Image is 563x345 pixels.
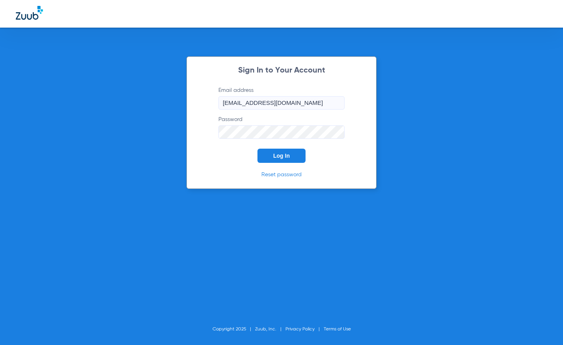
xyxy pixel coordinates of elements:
[285,327,315,332] a: Privacy Policy
[273,153,290,159] span: Log In
[255,325,285,333] li: Zuub, Inc.
[261,172,302,177] a: Reset password
[16,6,43,20] img: Zuub Logo
[524,307,563,345] iframe: Chat Widget
[218,125,345,139] input: Password
[218,86,345,110] label: Email address
[257,149,306,163] button: Log In
[207,67,356,75] h2: Sign In to Your Account
[324,327,351,332] a: Terms of Use
[218,116,345,139] label: Password
[213,325,255,333] li: Copyright 2025
[218,96,345,110] input: Email address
